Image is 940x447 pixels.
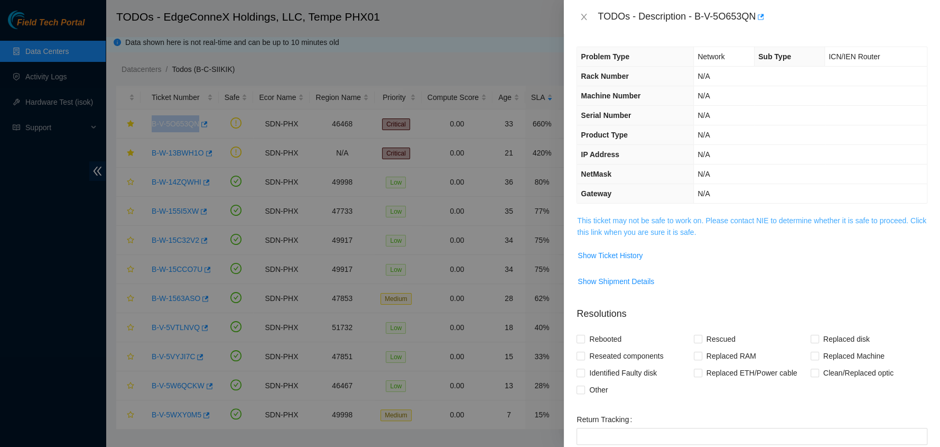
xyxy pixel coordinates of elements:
span: N/A [697,72,710,80]
label: Return Tracking [576,411,636,428]
button: Show Shipment Details [577,273,655,290]
span: Problem Type [581,52,629,61]
span: Product Type [581,131,627,139]
span: Replaced RAM [702,348,760,364]
button: Show Ticket History [577,247,643,264]
div: TODOs - Description - B-V-5O653QN [598,8,927,25]
span: Machine Number [581,92,640,100]
span: Rescued [702,331,740,348]
span: ICN/IEN Router [829,52,880,61]
span: Reseated components [585,348,667,364]
span: Replaced Machine [819,348,889,364]
span: NetMask [581,170,611,178]
span: N/A [697,170,710,178]
span: close [580,13,588,21]
span: Rebooted [585,331,626,348]
span: Show Ticket History [578,250,643,261]
span: N/A [697,150,710,159]
span: Replaced ETH/Power cable [702,364,802,381]
span: IP Address [581,150,619,159]
p: Resolutions [576,298,927,321]
span: Network [697,52,724,61]
span: Replaced disk [819,331,874,348]
span: N/A [697,111,710,120]
span: Sub Type [758,52,791,61]
span: Rack Number [581,72,628,80]
button: Close [576,12,591,22]
a: This ticket may not be safe to work on. Please contact NIE to determine whether it is safe to pro... [577,216,926,236]
input: Return Tracking [576,428,927,445]
span: Clean/Replaced optic [819,364,898,381]
span: Serial Number [581,111,631,120]
span: N/A [697,131,710,139]
span: N/A [697,92,710,100]
span: Other [585,381,612,398]
span: Identified Faulty disk [585,364,661,381]
span: N/A [697,189,710,198]
span: Gateway [581,189,611,198]
span: Show Shipment Details [578,276,654,287]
